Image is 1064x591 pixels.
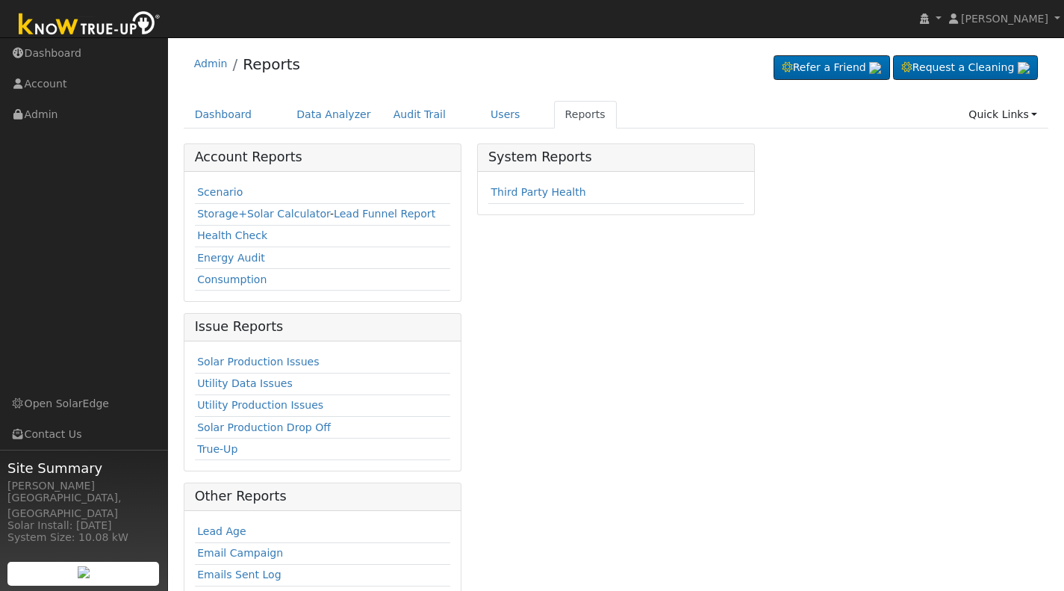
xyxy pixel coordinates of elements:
a: Scenario [197,186,243,198]
a: Energy Audit [197,252,265,264]
a: Request a Cleaning [893,55,1038,81]
a: Storage+Solar Calculator [197,208,330,220]
a: Dashboard [184,101,264,129]
a: Utility Production Issues [197,399,323,411]
div: [PERSON_NAME] [7,478,160,494]
a: Email Campaign [197,547,283,559]
a: Users [479,101,532,129]
a: Consumption [197,273,267,285]
div: Solar Install: [DATE] [7,518,160,533]
a: Solar Production Issues [197,356,319,368]
a: Admin [194,58,228,69]
a: Refer a Friend [774,55,890,81]
div: System Size: 10.08 kW [7,530,160,545]
img: retrieve [1018,62,1030,74]
h5: System Reports [488,149,744,165]
h5: Other Reports [195,489,450,504]
a: Lead Age [197,525,246,537]
a: Audit Trail [382,101,457,129]
img: retrieve [78,566,90,578]
h5: Issue Reports [195,319,450,335]
a: Reports [243,55,300,73]
a: True-Up [197,443,237,455]
a: Reports [554,101,617,129]
a: Third Party Health [491,186,585,198]
a: Lead Funnel Report [334,208,435,220]
img: retrieve [869,62,881,74]
a: Utility Data Issues [197,377,293,389]
a: Health Check [197,229,267,241]
span: [PERSON_NAME] [961,13,1048,25]
a: Emails Sent Log [197,569,281,581]
img: Know True-Up [11,8,168,42]
div: [GEOGRAPHIC_DATA], [GEOGRAPHIC_DATA] [7,490,160,522]
td: - [195,203,450,225]
a: Solar Production Drop Off [197,421,331,433]
a: Quick Links [957,101,1048,129]
h5: Account Reports [195,149,450,165]
span: Site Summary [7,458,160,478]
a: Data Analyzer [285,101,382,129]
